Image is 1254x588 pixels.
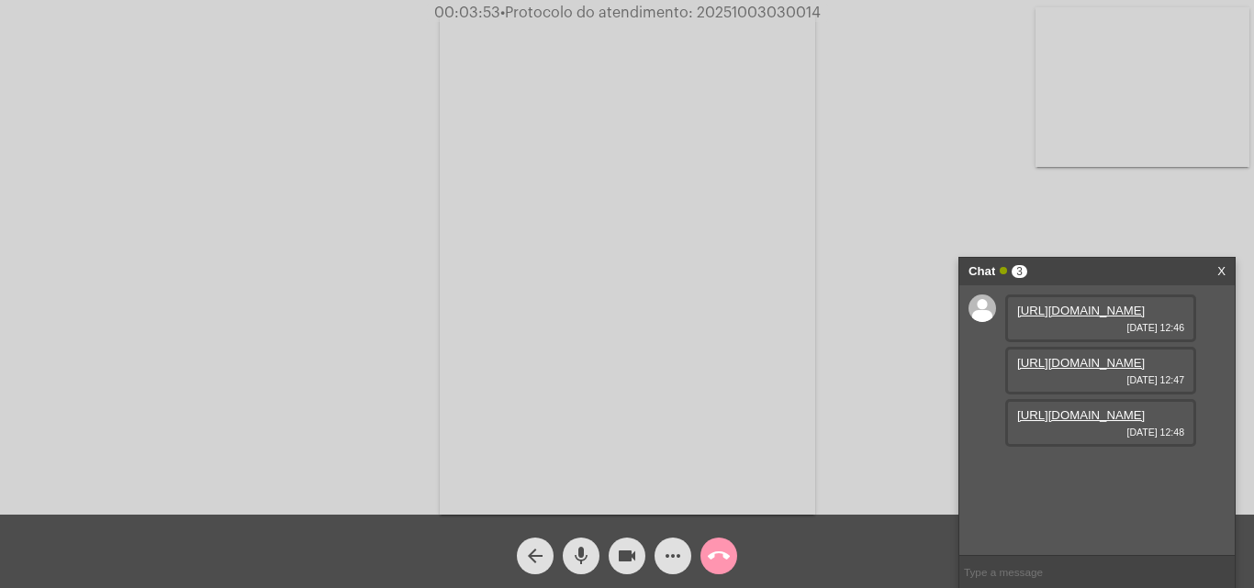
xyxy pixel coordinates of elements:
[1017,356,1145,370] a: [URL][DOMAIN_NAME]
[1017,427,1184,438] span: [DATE] 12:48
[1017,408,1145,422] a: [URL][DOMAIN_NAME]
[1000,267,1007,274] span: Online
[968,258,995,285] strong: Chat
[570,545,592,567] mat-icon: mic
[616,545,638,567] mat-icon: videocam
[524,545,546,567] mat-icon: arrow_back
[1017,322,1184,333] span: [DATE] 12:46
[662,545,684,567] mat-icon: more_horiz
[500,6,505,20] span: •
[1012,265,1027,278] span: 3
[1017,304,1145,317] a: [URL][DOMAIN_NAME]
[708,545,730,567] mat-icon: call_end
[1217,258,1226,285] a: X
[959,556,1235,588] input: Type a message
[500,6,821,20] span: Protocolo do atendimento: 20251003030014
[1017,374,1184,385] span: [DATE] 12:47
[434,6,500,20] span: 00:03:53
